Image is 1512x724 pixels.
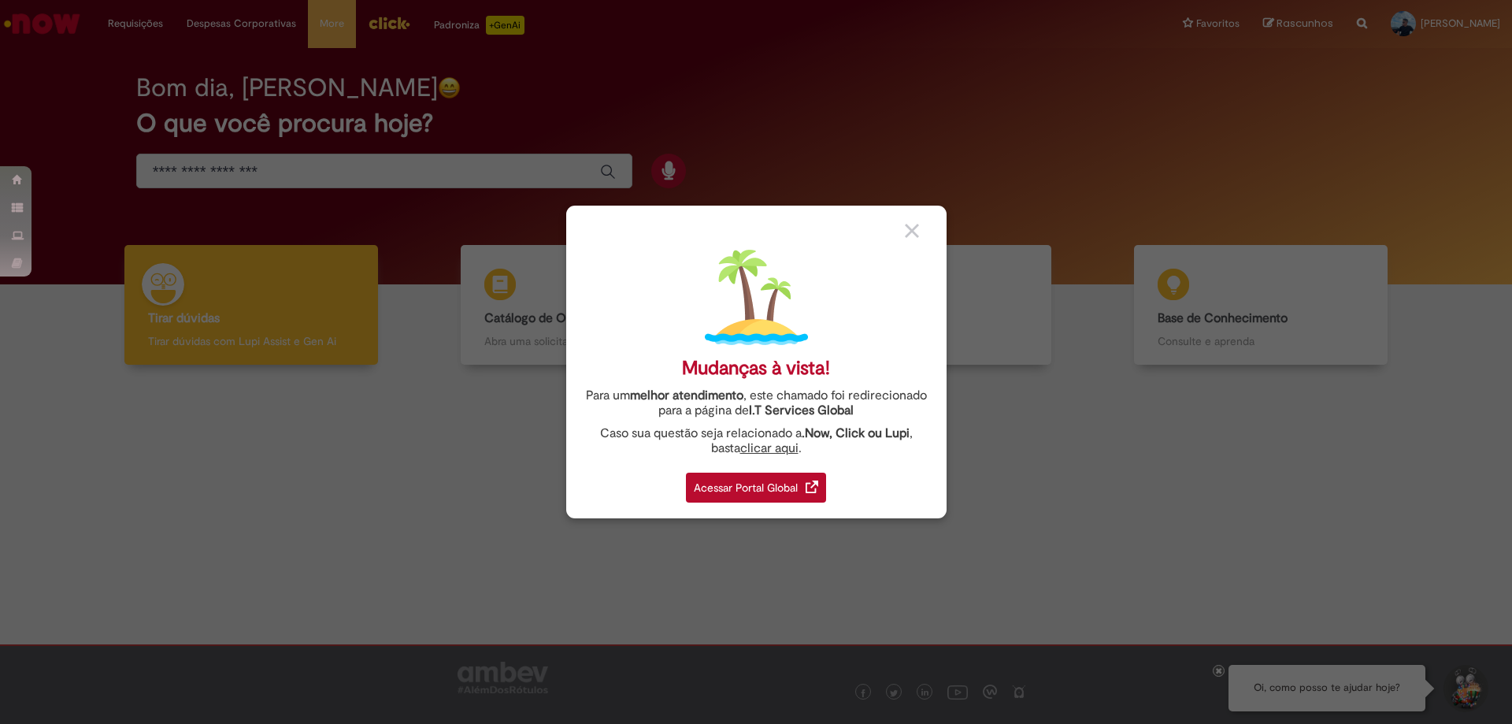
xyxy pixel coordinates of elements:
a: clicar aqui [740,432,799,456]
div: Mudanças à vista! [682,357,830,380]
strong: melhor atendimento [630,388,743,403]
div: Acessar Portal Global [686,473,826,503]
a: I.T Services Global [749,394,854,418]
div: Para um , este chamado foi redirecionado para a página de [578,388,935,418]
img: close_button_grey.png [905,224,919,238]
a: Acessar Portal Global [686,464,826,503]
strong: .Now, Click ou Lupi [802,425,910,441]
img: redirect_link.png [806,481,818,493]
img: island.png [705,246,808,349]
div: Caso sua questão seja relacionado a , basta . [578,426,935,456]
